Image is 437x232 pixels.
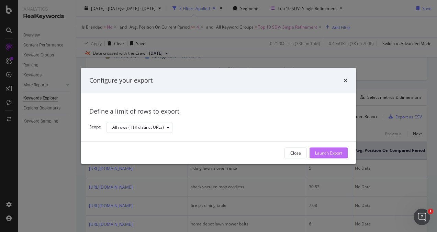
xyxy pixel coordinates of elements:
button: All rows (11K distinct URLs) [107,122,172,133]
div: times [344,76,348,85]
span: 1 [428,209,433,214]
button: Close [284,148,307,159]
div: All rows (11K distinct URLs) [112,125,164,129]
div: Define a limit of rows to export [89,107,348,116]
iframe: Intercom live chat [414,209,430,225]
label: Scope [89,124,101,132]
div: Configure your export [89,76,153,85]
button: Launch Export [310,148,348,159]
div: Close [290,150,301,156]
div: modal [81,68,356,164]
div: Launch Export [315,150,342,156]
